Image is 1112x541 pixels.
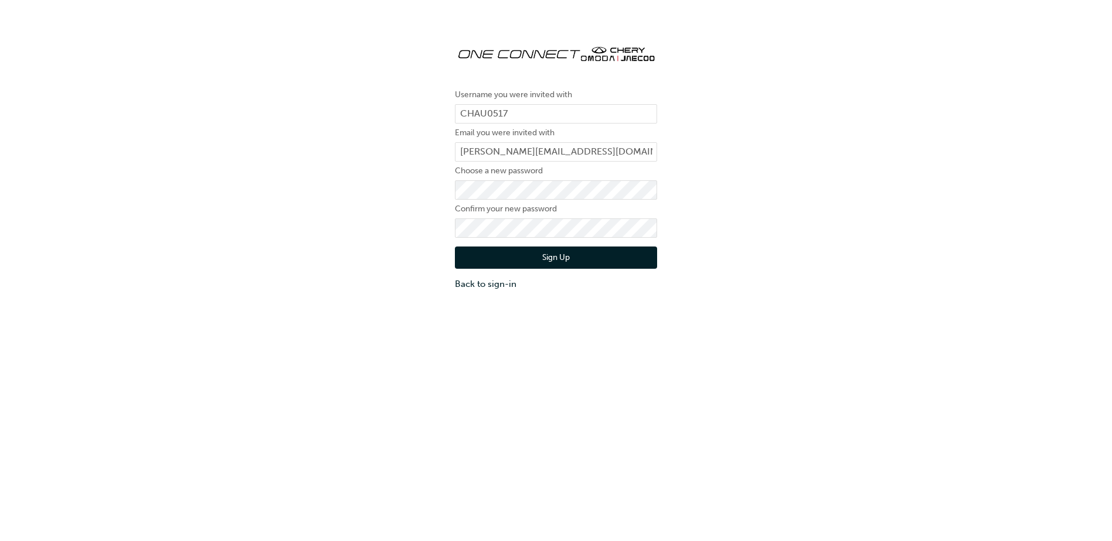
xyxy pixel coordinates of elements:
button: Sign Up [455,246,657,269]
a: Back to sign-in [455,278,657,291]
label: Confirm your new password [455,202,657,216]
label: Username you were invited with [455,88,657,102]
label: Email you were invited with [455,126,657,140]
label: Choose a new password [455,164,657,178]
input: Username [455,104,657,124]
img: oneconnect [455,35,657,70]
